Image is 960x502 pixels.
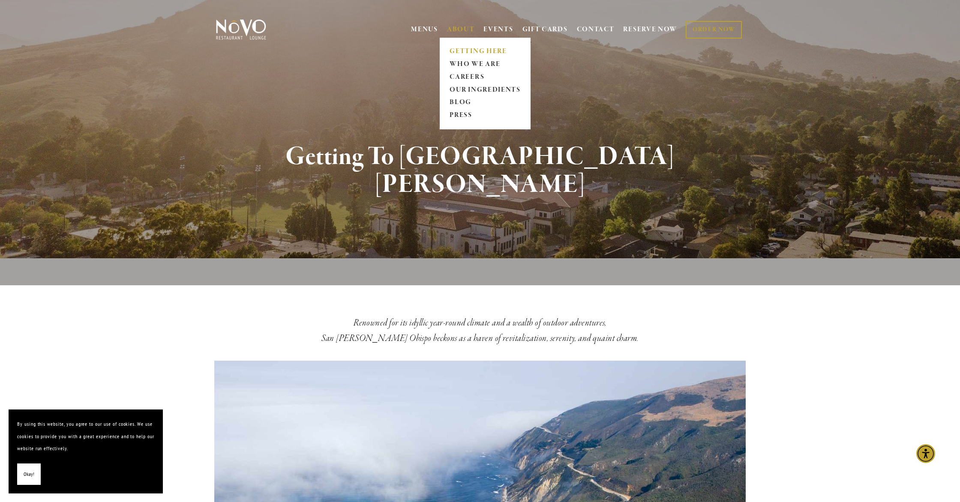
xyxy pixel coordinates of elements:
[447,25,475,34] a: ABOUT
[230,143,730,199] h1: Getting To [GEOGRAPHIC_DATA][PERSON_NAME]
[321,317,638,344] em: Renowned for its idyllic year-round climate and a wealth of outdoor adventures, San [PERSON_NAME]...
[577,21,615,38] a: CONTACT
[916,444,935,463] div: Accessibility Menu
[483,25,513,34] a: EVENTS
[411,25,438,34] a: MENUS
[17,463,41,485] button: Okay!
[9,409,163,493] section: Cookie banner
[447,109,523,122] a: PRESS
[522,21,568,38] a: GIFT CARDS
[447,58,523,71] a: WHO WE ARE
[24,468,34,481] span: Okay!
[686,21,742,39] a: ORDER NOW
[214,19,268,40] img: Novo Restaurant &amp; Lounge
[17,418,154,455] p: By using this website, you agree to our use of cookies. We use cookies to provide you with a grea...
[447,71,523,84] a: CAREERS
[447,84,523,96] a: OUR INGREDIENTS
[623,21,677,38] a: RESERVE NOW
[447,96,523,109] a: BLOG
[447,45,523,58] a: GETTING HERE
